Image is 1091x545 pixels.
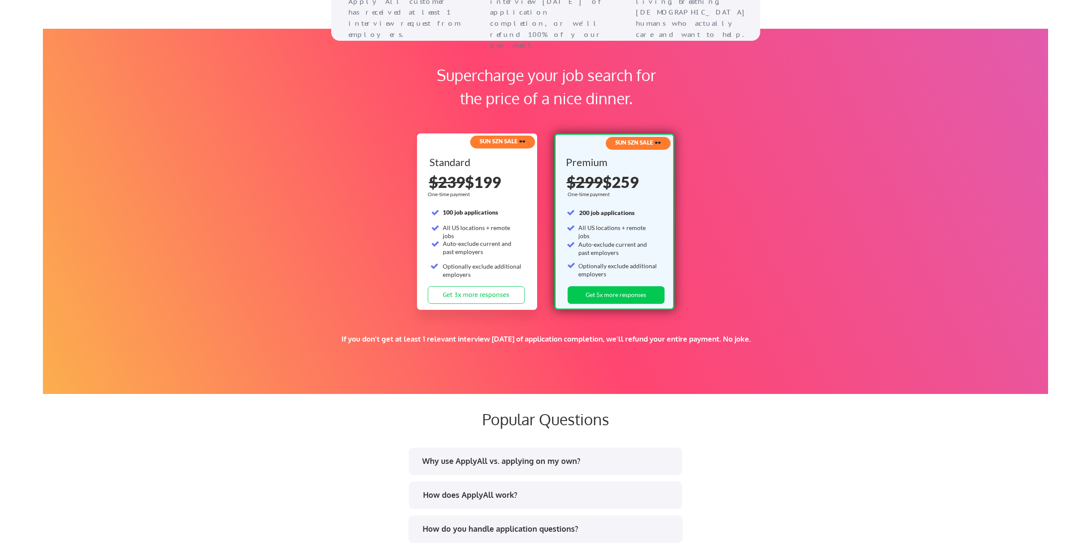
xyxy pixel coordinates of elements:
[566,157,660,167] div: Premium
[567,173,603,191] s: $299
[340,410,752,428] div: Popular Questions
[578,262,658,279] div: Optionally exclude additional employers
[192,334,900,344] div: If you don't get at least 1 relevant interview [DATE] of application completion, we'll refund you...
[423,490,675,500] div: How does ApplyAll work?
[578,224,658,240] div: All US locations + remote jobs
[422,456,674,466] div: Why use ApplyAll vs. applying on my own?
[568,286,665,304] button: Get 5x more responses
[429,173,465,191] s: $239
[429,174,526,190] div: $199
[615,139,661,146] strong: SUN SZN SALE 🕶️
[426,64,667,110] div: Supercharge your job search for the price of a nice dinner.
[443,262,522,279] div: Optionally exclude additional employers
[443,239,522,256] div: Auto-exclude current and past employers
[579,209,635,216] strong: 200 job applications
[480,138,526,145] strong: SUN SZN SALE 🕶️
[578,240,658,257] div: Auto-exclude current and past employers
[428,286,525,304] button: Get 3x more responses
[423,524,674,534] div: How do you handle application questions?
[428,191,472,198] div: One-time payment
[429,157,523,167] div: Standard
[443,224,522,240] div: All US locations + remote jobs
[567,174,664,190] div: $259
[443,209,498,216] strong: 100 job applications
